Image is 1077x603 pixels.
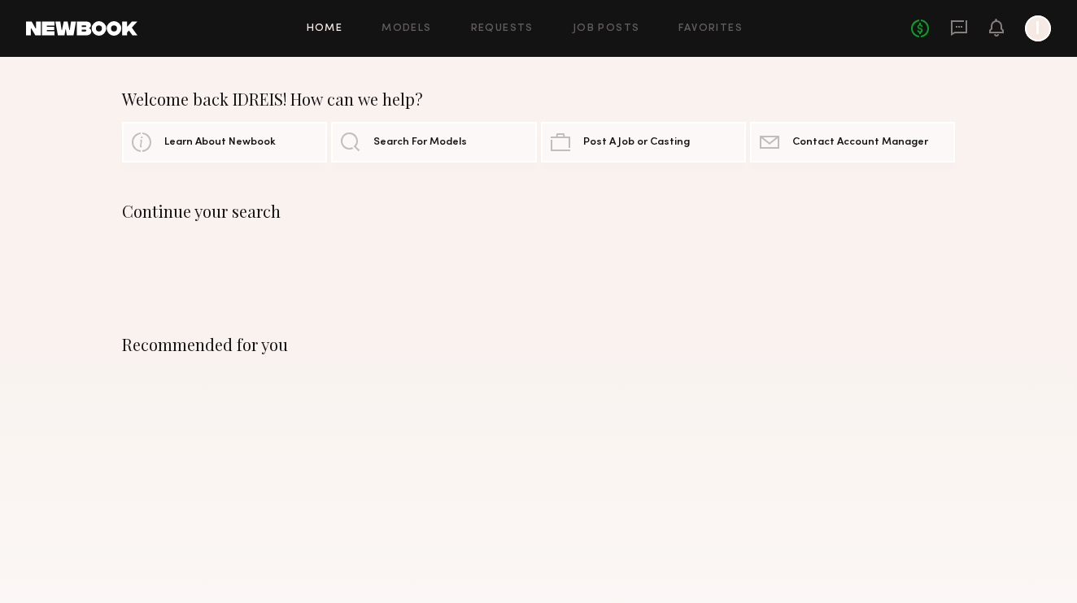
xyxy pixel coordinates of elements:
a: Requests [471,24,534,34]
a: Home [307,24,343,34]
a: Contact Account Manager [750,122,955,163]
a: Models [382,24,431,34]
div: Welcome back IDREIS! How can we help? [122,89,955,109]
a: Learn About Newbook [122,122,327,163]
a: Post A Job or Casting [541,122,746,163]
span: Contact Account Manager [792,137,928,148]
a: Search For Models [331,122,536,163]
a: Favorites [678,24,743,34]
a: Job Posts [573,24,640,34]
span: Post A Job or Casting [583,137,690,148]
span: Search For Models [373,137,467,148]
span: Learn About Newbook [164,137,276,148]
a: I [1025,15,1051,41]
div: Continue your search [122,202,955,221]
div: Recommended for you [122,335,955,354]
